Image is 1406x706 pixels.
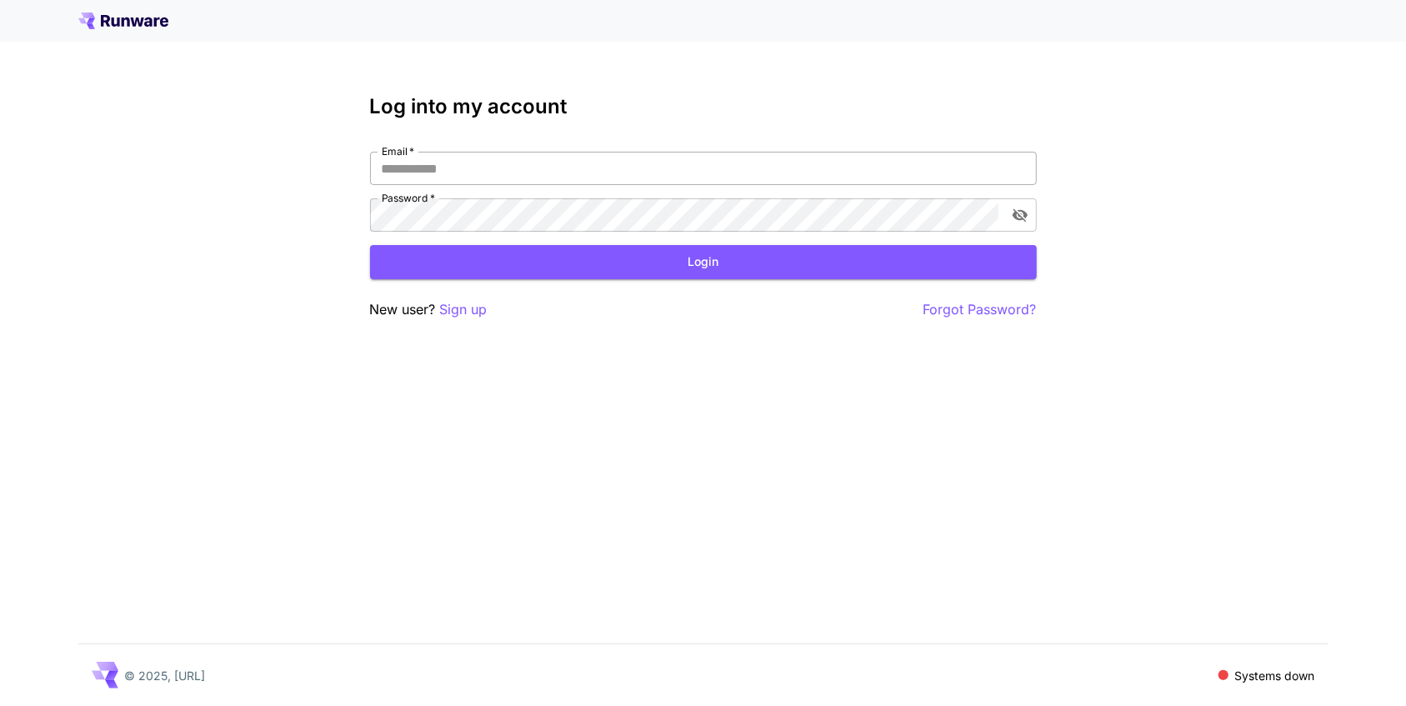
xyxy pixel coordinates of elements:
[1235,667,1315,684] p: Systems down
[440,299,488,320] button: Sign up
[923,299,1037,320] button: Forgot Password?
[370,299,488,320] p: New user?
[1005,200,1035,230] button: toggle password visibility
[125,667,206,684] p: © 2025, [URL]
[370,245,1037,279] button: Login
[382,144,414,158] label: Email
[370,95,1037,118] h3: Log into my account
[382,191,435,205] label: Password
